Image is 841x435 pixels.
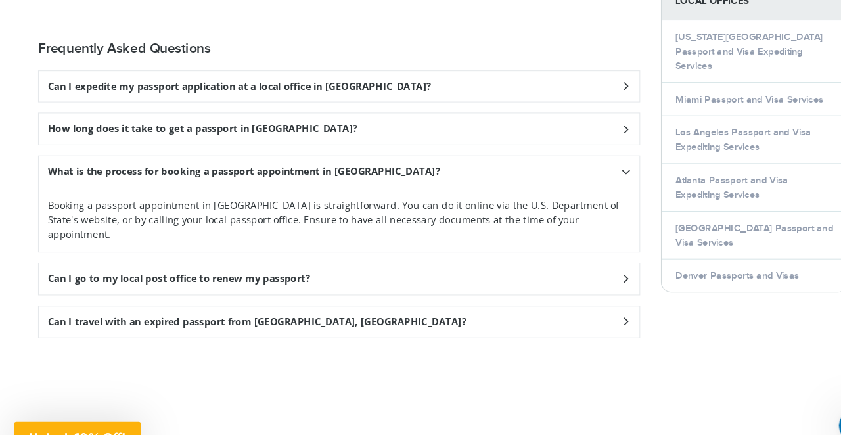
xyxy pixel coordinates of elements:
a: [US_STATE][GEOGRAPHIC_DATA] Passport and Visa Expediting Services [641,32,781,70]
a: Miami Passport and Visa Services [641,91,782,102]
h3: What is the process for booking a passport appointment in [GEOGRAPHIC_DATA]? [45,160,418,171]
span: Unlock 10% Off! [28,411,120,424]
h3: Can I expedite my passport application at a local office in [GEOGRAPHIC_DATA]? [45,79,409,90]
a: [GEOGRAPHIC_DATA] Passport and Visa Services [641,213,791,238]
a: Denver Passports and Visas [641,258,759,269]
h2: Frequently Asked Questions [36,40,608,56]
h3: Can I go to my local post office to renew my passport? [45,262,294,273]
div: Unlock 10% Off! [13,402,134,435]
p: Booking a passport appointment in [GEOGRAPHIC_DATA] is straightforward. You can do it online via ... [45,190,599,231]
a: Atlanta Passport and Visa Expediting Services [641,168,748,193]
a: Los Angeles Passport and Visa Expediting Services [641,122,770,147]
h3: Can I travel with an expired passport from [GEOGRAPHIC_DATA], [GEOGRAPHIC_DATA]? [45,302,443,313]
h3: How long does it take to get a passport in [GEOGRAPHIC_DATA]? [45,119,340,130]
iframe: Intercom live chat [796,390,828,422]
